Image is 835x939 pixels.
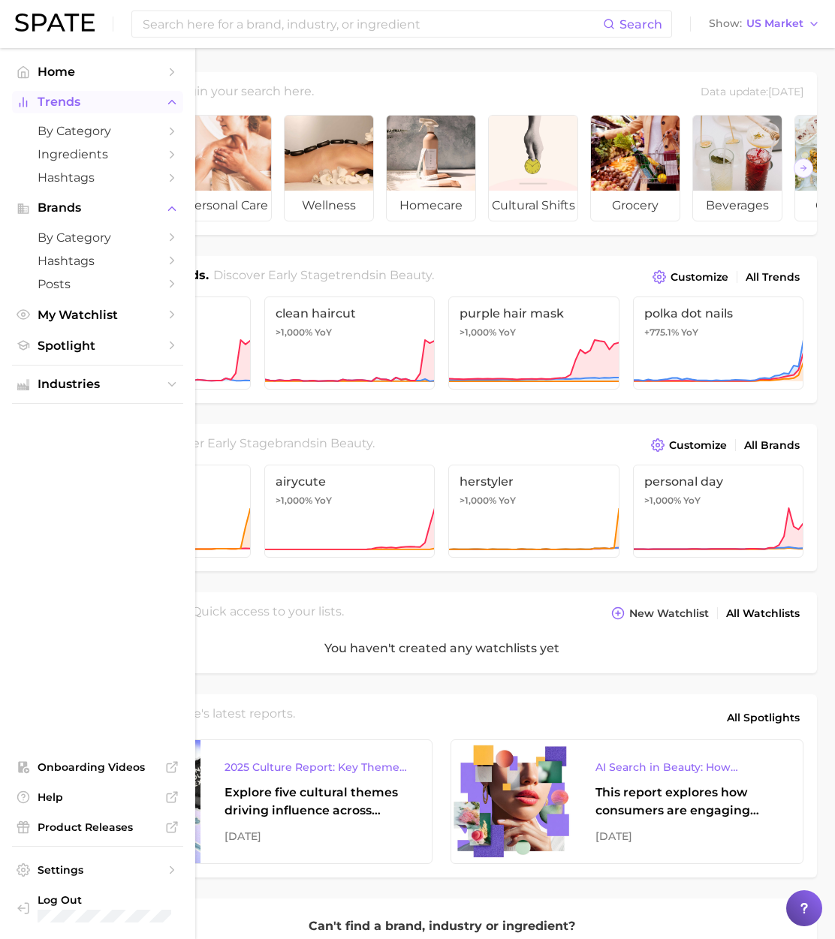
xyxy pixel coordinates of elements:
span: beauty [330,436,372,450]
span: Spotlight [38,339,158,353]
div: You haven't created any watchlists yet [66,624,817,673]
p: Can't find a brand, industry or ingredient? [269,916,614,936]
span: YoY [499,327,516,339]
span: beauty [390,268,432,282]
span: >1,000% [460,327,496,338]
a: Settings [12,859,183,881]
a: grocery [590,115,680,221]
span: Trends [38,95,158,109]
span: Discover Early Stage trends in . [213,268,434,282]
span: >1,000% [276,495,312,506]
span: Discover Early Stage brands in . [152,436,375,450]
span: YoY [499,495,516,507]
span: airycute [276,474,424,489]
span: >1,000% [276,327,312,338]
a: personal care [182,115,272,221]
h2: Quick access to your lists. [191,603,344,624]
a: wellness [284,115,374,221]
span: purple hair mask [460,306,608,321]
span: personal care [182,191,271,221]
a: airycute>1,000% YoY [264,465,436,558]
span: Search [619,17,662,32]
span: Home [38,65,158,79]
span: My Watchlist [38,308,158,322]
span: polka dot nails [644,306,793,321]
button: Industries [12,373,183,396]
span: All Trends [746,271,800,284]
a: Help [12,786,183,808]
span: YoY [681,327,698,339]
h2: Begin your search here. [172,83,314,103]
span: beverages [693,191,782,221]
a: AI Search in Beauty: How Consumers Are Using ChatGPT vs. Google SearchThis report explores how co... [451,739,803,864]
span: All Spotlights [727,709,800,727]
a: All Watchlists [722,603,803,624]
span: by Category [38,124,158,138]
span: Ingredients [38,147,158,161]
span: personal day [644,474,793,489]
button: New Watchlist [607,603,713,624]
span: homecare [387,191,475,221]
h2: Spate's latest reports. [166,705,295,730]
input: Search here for a brand, industry, or ingredient [141,11,603,37]
a: by Category [12,226,183,249]
a: All Brands [740,435,803,456]
button: ShowUS Market [705,14,824,34]
span: YoY [683,495,701,507]
span: Industries [38,378,158,391]
a: My Watchlist [12,303,183,327]
a: polka dot nails+775.1% YoY [633,296,804,390]
a: Hashtags [12,249,183,272]
button: Scroll Right [794,158,813,178]
span: grocery [591,191,680,221]
span: Brands [38,201,158,215]
span: Product Releases [38,820,158,834]
span: Show [709,20,742,28]
span: Help [38,790,158,804]
a: Home [12,60,183,83]
span: Customize [671,271,728,284]
a: purple hair mask>1,000% YoY [448,296,619,390]
span: Settings [38,863,158,877]
a: beverages [692,115,782,221]
div: This report explores how consumers are engaging with AI-powered search tools — and what it means ... [595,784,779,820]
a: Ingredients [12,143,183,166]
a: Spotlight [12,334,183,357]
div: AI Search in Beauty: How Consumers Are Using ChatGPT vs. Google Search [595,758,779,776]
button: Brands [12,197,183,219]
a: herstyler>1,000% YoY [448,465,619,558]
span: All Brands [744,439,800,452]
a: 2025 Culture Report: Key Themes That Are Shaping Consumer DemandExplore five cultural themes driv... [80,739,433,864]
button: Customize [647,435,731,456]
a: All Trends [742,267,803,287]
a: Log out. Currently logged in with e-mail yumi.toki@spate.nyc. [12,889,183,927]
span: Hashtags [38,170,158,185]
span: Customize [669,439,727,452]
a: Onboarding Videos [12,756,183,778]
a: homecare [386,115,476,221]
a: Posts [12,272,183,296]
span: >1,000% [460,495,496,506]
span: YoY [315,495,332,507]
a: Product Releases [12,816,183,838]
span: +775.1% [644,327,679,338]
span: New Watchlist [629,607,709,620]
span: US Market [746,20,803,28]
div: Data update: [DATE] [701,83,803,103]
a: All Spotlights [723,705,803,730]
span: Log Out [38,893,171,907]
div: Explore five cultural themes driving influence across beauty, food, and pop culture. [225,784,408,820]
span: Hashtags [38,254,158,268]
span: clean haircut [276,306,424,321]
span: All Watchlists [726,607,800,620]
div: [DATE] [225,827,408,845]
span: Posts [38,277,158,291]
a: by Category [12,119,183,143]
span: cultural shifts [489,191,577,221]
span: wellness [285,191,373,221]
span: by Category [38,230,158,245]
button: Trends [12,91,183,113]
span: >1,000% [644,495,681,506]
button: Customize [649,266,732,287]
div: [DATE] [595,827,779,845]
